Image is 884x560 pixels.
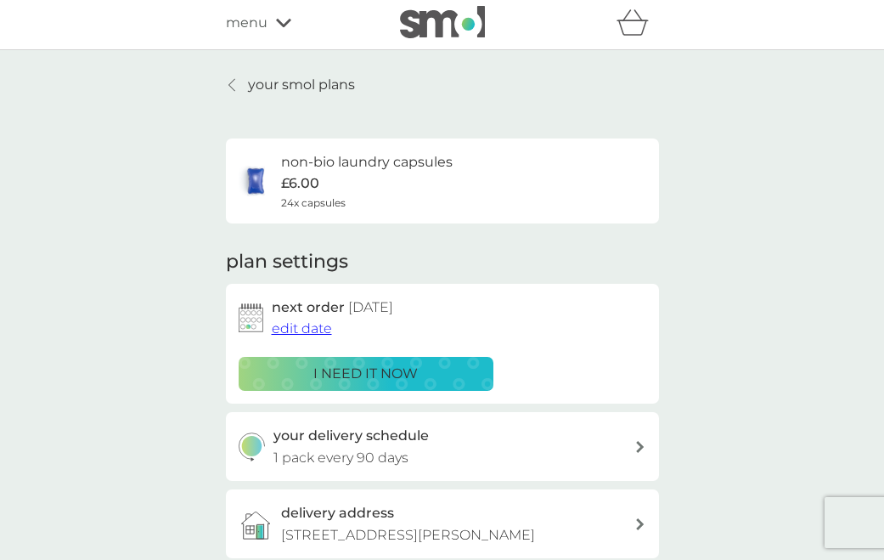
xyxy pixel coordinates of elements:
h2: next order [272,297,393,319]
button: edit date [272,318,332,340]
p: [STREET_ADDRESS][PERSON_NAME] [281,524,535,546]
h3: delivery address [281,502,394,524]
span: menu [226,12,267,34]
p: your smol plans [248,74,355,96]
p: i need it now [313,363,418,385]
a: your smol plans [226,74,355,96]
p: 1 pack every 90 days [273,447,408,469]
h3: your delivery schedule [273,425,429,447]
h2: plan settings [226,249,348,275]
img: non-bio laundry capsules [239,164,273,198]
button: your delivery schedule1 pack every 90 days [226,412,659,481]
div: basket [617,6,659,40]
span: edit date [272,320,332,337]
h6: non-bio laundry capsules [281,151,453,173]
a: delivery address[STREET_ADDRESS][PERSON_NAME] [226,489,659,558]
p: £6.00 [281,173,319,195]
button: i need it now [239,357,493,391]
span: 24x capsules [281,195,346,211]
span: [DATE] [348,299,393,315]
img: smol [400,6,485,38]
